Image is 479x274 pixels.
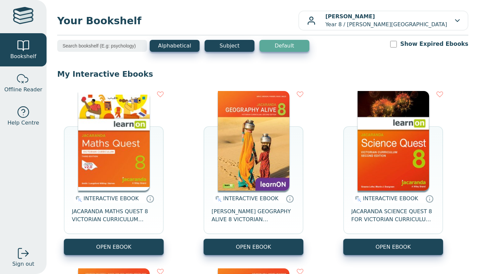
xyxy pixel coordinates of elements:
button: OPEN EBOOK [343,239,443,255]
button: Subject [205,40,254,52]
p: Year 8 / [PERSON_NAME][GEOGRAPHIC_DATA] [325,13,447,29]
img: interactive.svg [213,195,222,203]
span: JACARANDA SCIENCE QUEST 8 FOR VICTORIAN CURRICULUM LEARNON 2E EBOOK [351,208,435,224]
span: INTERACTIVE EBOOK [83,195,139,202]
button: Alphabetical [150,40,200,52]
span: Help Centre [7,119,39,127]
span: INTERACTIVE EBOOK [223,195,278,202]
span: Sign out [12,260,34,268]
button: [PERSON_NAME]Year 8 / [PERSON_NAME][GEOGRAPHIC_DATA] [298,11,468,31]
p: My Interactive Ebooks [57,69,468,79]
span: INTERACTIVE EBOOK [363,195,418,202]
img: interactive.svg [74,195,82,203]
span: JACARANDA MATHS QUEST 8 VICTORIAN CURRICULUM LEARNON EBOOK 3E [72,208,156,224]
button: Default [259,40,309,52]
button: OPEN EBOOK [204,239,303,255]
a: Interactive eBooks are accessed online via the publisher’s portal. They contain interactive resou... [286,195,294,203]
label: Show Expired Ebooks [400,40,468,48]
span: Offline Reader [4,86,42,94]
img: c004558a-e884-43ec-b87a-da9408141e80.jpg [78,91,150,191]
img: interactive.svg [353,195,361,203]
input: Search bookshelf (E.g: psychology) [57,40,147,52]
span: Bookshelf [10,52,36,60]
a: Interactive eBooks are accessed online via the publisher’s portal. They contain interactive resou... [146,195,154,203]
span: Your Bookshelf [57,13,298,28]
button: OPEN EBOOK [64,239,164,255]
span: [PERSON_NAME] GEOGRAPHY ALIVE 8 VICTORIAN CURRICULUM LEARNON EBOOK 2E [212,208,295,224]
a: Interactive eBooks are accessed online via the publisher’s portal. They contain interactive resou... [425,195,433,203]
b: [PERSON_NAME] [325,13,375,20]
img: 5407fe0c-7f91-e911-a97e-0272d098c78b.jpg [218,91,289,191]
img: fffb2005-5288-ea11-a992-0272d098c78b.png [358,91,429,191]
